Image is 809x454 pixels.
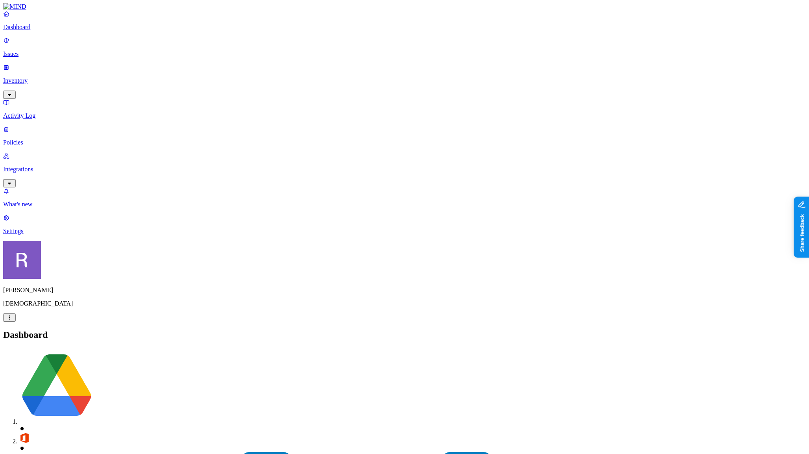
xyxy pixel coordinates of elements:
[3,152,806,186] a: Integrations
[3,99,806,119] a: Activity Log
[3,77,806,84] p: Inventory
[3,10,806,31] a: Dashboard
[3,37,806,57] a: Issues
[3,330,806,340] h2: Dashboard
[3,201,806,208] p: What's new
[3,287,806,294] p: [PERSON_NAME]
[3,64,806,98] a: Inventory
[3,3,26,10] img: MIND
[19,348,94,424] img: svg%3e
[19,432,30,443] img: svg%3e
[3,214,806,235] a: Settings
[3,166,806,173] p: Integrations
[3,300,806,307] p: [DEMOGRAPHIC_DATA]
[3,187,806,208] a: What's new
[3,139,806,146] p: Policies
[3,50,806,57] p: Issues
[3,112,806,119] p: Activity Log
[3,228,806,235] p: Settings
[3,24,806,31] p: Dashboard
[3,3,806,10] a: MIND
[3,126,806,146] a: Policies
[3,241,41,279] img: Rich Thompson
